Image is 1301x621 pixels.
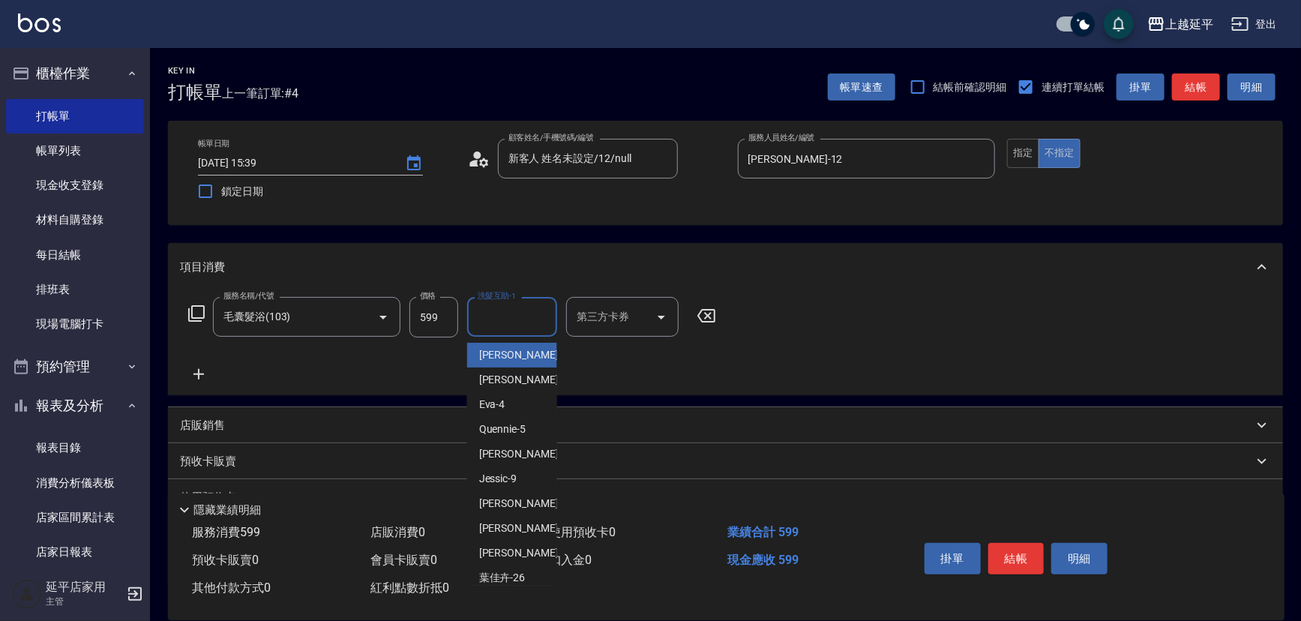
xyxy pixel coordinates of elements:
[222,84,299,103] span: 上一筆訂單:#4
[479,397,505,412] span: Eva -4
[180,418,225,433] p: 店販銷售
[1225,10,1283,38] button: 登出
[168,66,222,76] h2: Key In
[1117,73,1165,101] button: 掛單
[370,580,449,595] span: 紅利點數折抵 0
[396,145,432,181] button: Choose date, selected date is 2025-09-24
[198,151,390,175] input: YYYY/MM/DD hh:mm
[371,305,395,329] button: Open
[46,580,122,595] h5: 延平店家用
[46,595,122,608] p: 主管
[1165,15,1213,34] div: 上越延平
[6,202,144,237] a: 材料自購登錄
[6,272,144,307] a: 排班表
[1042,79,1105,95] span: 連續打單結帳
[1039,139,1081,168] button: 不指定
[168,479,1283,515] div: 使用預收卡
[649,305,673,329] button: Open
[6,99,144,133] a: 打帳單
[479,372,568,388] span: [PERSON_NAME] -2
[6,238,144,272] a: 每日結帳
[727,525,799,539] span: 業績合計 599
[549,525,616,539] span: 使用預收卡 0
[508,132,594,143] label: 顧客姓名/手機號碼/編號
[1172,73,1220,101] button: 結帳
[192,553,259,567] span: 預收卡販賣 0
[6,168,144,202] a: 現金收支登錄
[6,466,144,500] a: 消費分析儀表板
[370,553,437,567] span: 會員卡販賣 0
[180,490,236,505] p: 使用預收卡
[370,525,425,539] span: 店販消費 0
[223,290,274,301] label: 服務名稱/代號
[988,543,1045,574] button: 結帳
[748,132,814,143] label: 服務人員姓名/編號
[1228,73,1276,101] button: 明細
[192,525,260,539] span: 服務消費 599
[6,54,144,93] button: 櫃檯作業
[478,290,516,301] label: 洗髮互助-1
[479,520,574,536] span: [PERSON_NAME] -13
[168,243,1283,291] div: 項目消費
[198,138,229,149] label: 帳單日期
[727,553,799,567] span: 現金應收 599
[479,570,526,586] span: 葉佳卉 -26
[180,259,225,275] p: 項目消費
[1141,9,1219,40] button: 上越延平
[479,347,568,363] span: [PERSON_NAME] -1
[420,290,436,301] label: 價格
[479,496,574,511] span: [PERSON_NAME] -12
[221,184,263,199] span: 鎖定日期
[479,471,517,487] span: Jessic -9
[6,535,144,569] a: 店家日報表
[925,543,981,574] button: 掛單
[192,580,271,595] span: 其他付款方式 0
[18,13,61,32] img: Logo
[1051,543,1108,574] button: 明細
[6,430,144,465] a: 報表目錄
[1104,9,1134,39] button: save
[549,553,592,567] span: 扣入金 0
[180,454,236,469] p: 預收卡販賣
[193,502,261,518] p: 隱藏業績明細
[479,421,526,437] span: Quennie -5
[6,500,144,535] a: 店家區間累計表
[479,446,568,462] span: [PERSON_NAME] -7
[6,133,144,168] a: 帳單列表
[12,579,42,609] img: Person
[6,347,144,386] button: 預約管理
[828,73,895,101] button: 帳單速查
[168,407,1283,443] div: 店販銷售
[479,545,574,561] span: [PERSON_NAME] -23
[1007,139,1039,168] button: 指定
[6,307,144,341] a: 現場電腦打卡
[6,386,144,425] button: 報表及分析
[168,443,1283,479] div: 預收卡販賣
[168,82,222,103] h3: 打帳單
[934,79,1007,95] span: 結帳前確認明細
